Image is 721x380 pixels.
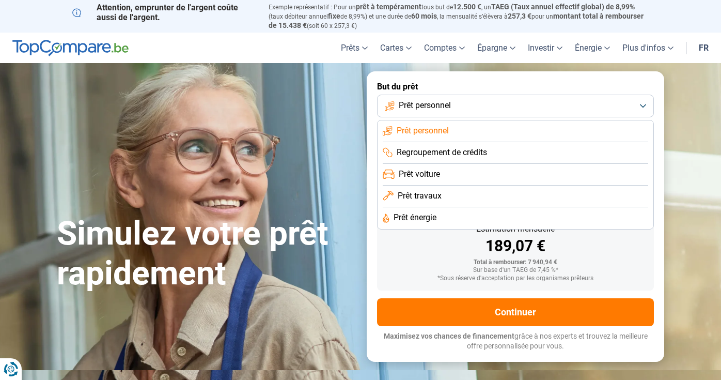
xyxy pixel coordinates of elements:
h1: Simulez votre prêt rapidement [57,214,354,294]
span: Prêt personnel [399,100,451,111]
span: prêt à tempérament [356,3,421,11]
span: Maximisez vos chances de financement [384,332,514,340]
span: Regroupement de crédits [397,147,487,158]
span: Prêt travaux [398,190,442,202]
a: Prêts [335,33,374,63]
p: grâce à nos experts et trouvez la meilleure offre personnalisée pour vous. [377,331,654,352]
span: Prêt personnel [397,125,449,136]
span: Prêt voiture [399,169,440,180]
div: Sur base d'un TAEG de 7,45 %* [385,267,646,274]
a: Énergie [569,33,616,63]
button: Continuer [377,298,654,326]
img: TopCompare [12,40,129,56]
label: But du prêt [377,82,654,92]
a: Comptes [418,33,471,63]
span: montant total à rembourser de 15.438 € [269,12,644,29]
div: 189,07 € [385,238,646,254]
a: fr [693,33,715,63]
a: Cartes [374,33,418,63]
span: 12.500 € [453,3,481,11]
span: 60 mois [411,12,437,20]
button: Prêt personnel [377,95,654,117]
a: Épargne [471,33,522,63]
a: Investir [522,33,569,63]
div: Total à rembourser: 7 940,94 € [385,259,646,266]
p: Attention, emprunter de l'argent coûte aussi de l'argent. [72,3,256,22]
div: Estimation mensuelle [385,225,646,233]
span: TAEG (Taux annuel effectif global) de 8,99% [491,3,635,11]
span: fixe [328,12,340,20]
a: Plus d'infos [616,33,680,63]
div: *Sous réserve d'acceptation par les organismes prêteurs [385,275,646,282]
span: Prêt énergie [394,212,436,223]
p: Exemple représentatif : Pour un tous but de , un (taux débiteur annuel de 8,99%) et une durée de ... [269,3,649,30]
span: 257,3 € [508,12,531,20]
